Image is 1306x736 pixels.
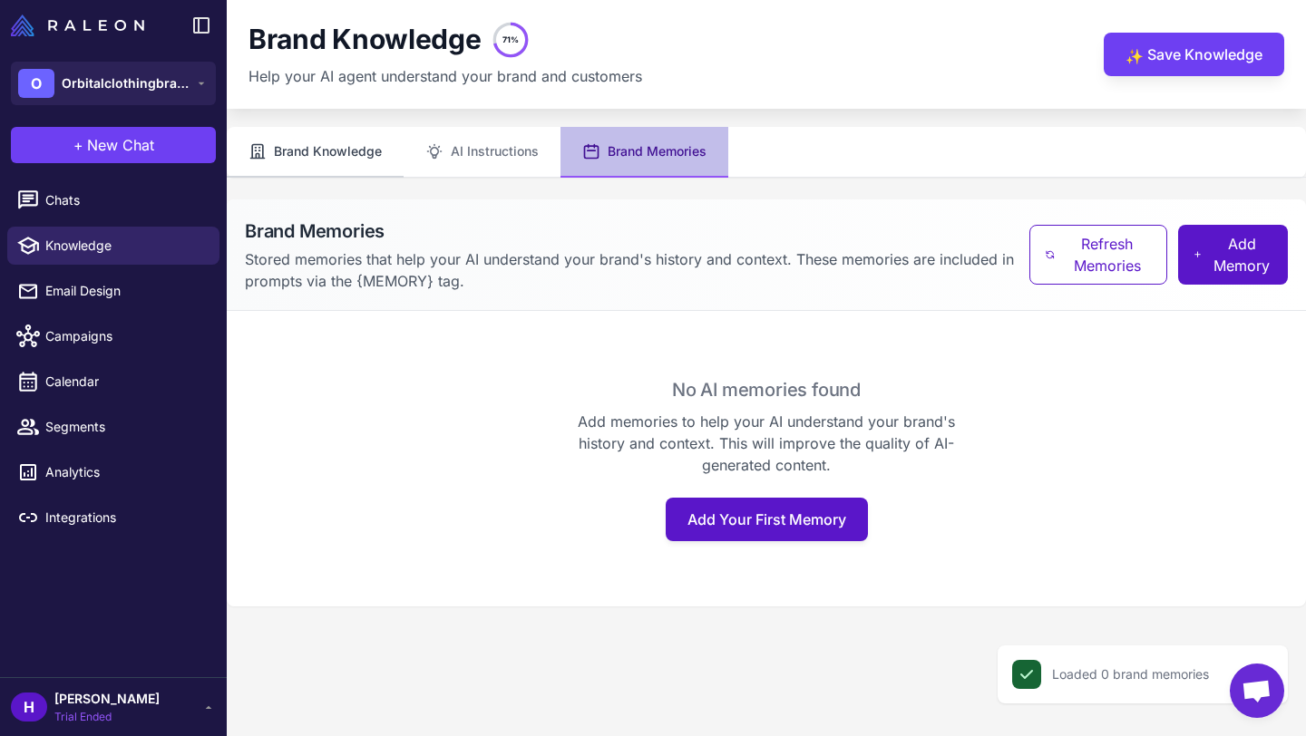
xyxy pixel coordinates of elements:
button: OOrbitalclothingbrand [11,62,216,105]
a: Knowledge [7,227,219,265]
button: Add Memory [1178,225,1288,285]
div: O [18,69,54,98]
span: Add Memory [1210,233,1273,276]
span: Chats [45,190,205,210]
span: Integrations [45,508,205,528]
a: Raleon Logo [11,15,151,36]
span: Email Design [45,281,205,301]
a: Email Design [7,272,219,310]
a: Analytics [7,453,219,491]
button: Add Your First Memory [666,498,868,541]
button: +New Chat [11,127,216,163]
a: Segments [7,408,219,446]
a: Calendar [7,363,219,401]
p: Stored memories that help your AI understand your brand's history and context. These memories are... [245,248,1029,292]
span: New Chat [87,134,154,156]
span: Refresh Memories [1063,233,1152,276]
a: Chats [7,181,219,219]
div: H [11,692,47,721]
p: Add memories to help your AI understand your brand's history and context. This will improve the q... [563,411,970,476]
span: Analytics [45,462,205,482]
p: Help your AI agent understand your brand and customers [249,65,642,87]
span: Segments [45,417,205,437]
span: Campaigns [45,326,205,346]
span: ✨ [1126,45,1140,60]
span: Trial Ended [54,709,160,725]
button: Close [1250,660,1279,689]
div: Loaded 0 brand memories [1052,664,1209,684]
span: [PERSON_NAME] [54,689,160,709]
span: Orbitalclothingbrand [62,73,189,93]
a: Campaigns [7,317,219,355]
text: 71% [502,34,519,44]
h1: Brand Knowledge [249,23,482,57]
span: + [73,134,83,156]
button: ✨Save Knowledge [1104,33,1284,76]
button: Brand Memories [560,127,728,178]
h2: Brand Memories [245,218,1029,245]
button: AI Instructions [404,127,560,178]
button: Brand Knowledge [227,127,404,178]
button: Refresh Memories [1029,225,1166,285]
h3: No AI memories found [249,376,1284,403]
span: Calendar [45,372,205,392]
img: Raleon Logo [11,15,144,36]
span: Knowledge [45,236,205,256]
div: Open chat [1230,663,1284,718]
a: Integrations [7,499,219,537]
